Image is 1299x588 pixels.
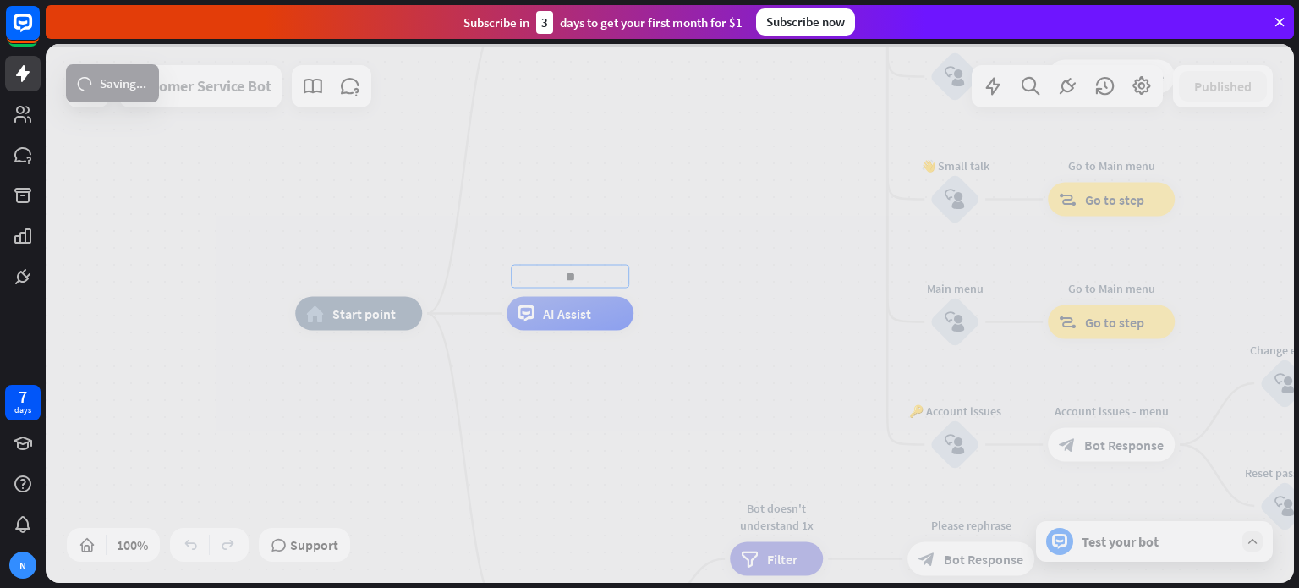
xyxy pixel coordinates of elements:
[19,389,27,404] div: 7
[14,404,31,416] div: days
[14,7,64,58] button: Open LiveChat chat widget
[463,11,743,34] div: Subscribe in days to get your first month for $1
[756,8,855,36] div: Subscribe now
[9,552,36,579] div: N
[5,385,41,420] a: 7 days
[536,11,553,34] div: 3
